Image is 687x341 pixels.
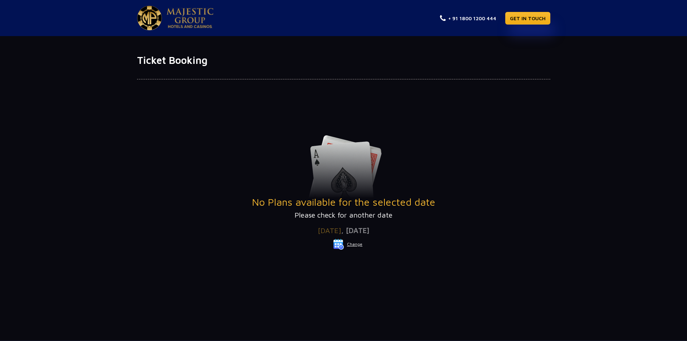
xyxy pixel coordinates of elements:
img: Majestic Pride [167,8,213,28]
h1: Ticket Booking [137,54,550,66]
img: Majestic Pride [137,6,162,30]
span: [DATE] [318,226,341,235]
p: Please check for another date [137,210,550,220]
button: Change [333,239,363,250]
a: + 91 1800 1200 444 [440,14,496,22]
a: GET IN TOUCH [505,12,550,25]
h3: No Plans available for the selected date [137,196,550,208]
span: , [DATE] [341,226,369,235]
